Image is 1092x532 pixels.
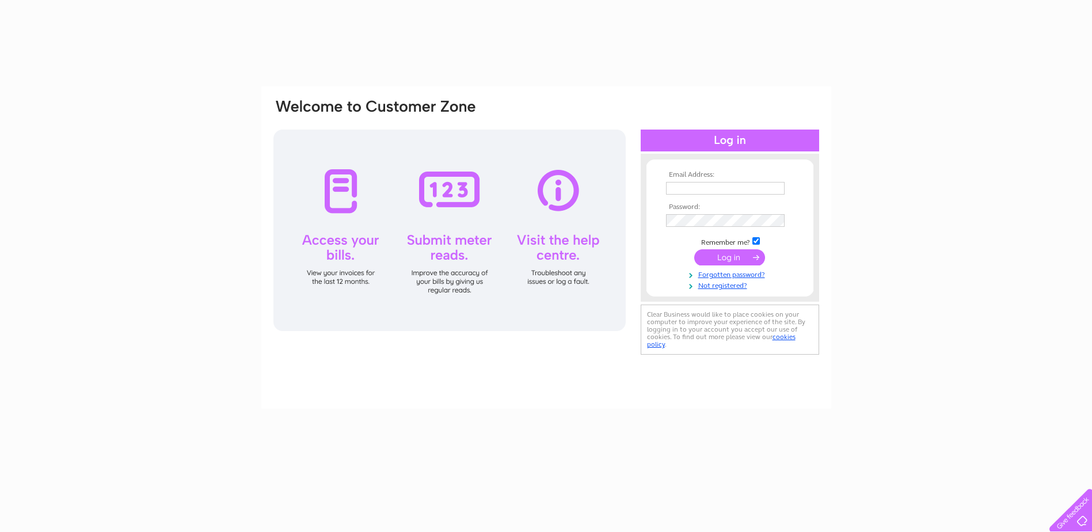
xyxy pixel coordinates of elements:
[666,279,797,290] a: Not registered?
[663,203,797,211] th: Password:
[647,333,796,348] a: cookies policy
[663,235,797,247] td: Remember me?
[666,268,797,279] a: Forgotten password?
[663,171,797,179] th: Email Address:
[641,305,819,355] div: Clear Business would like to place cookies on your computer to improve your experience of the sit...
[694,249,765,265] input: Submit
